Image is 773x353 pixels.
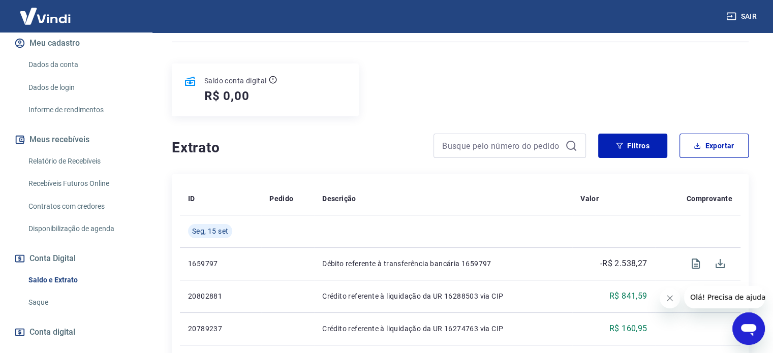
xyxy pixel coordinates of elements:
[192,226,228,236] span: Seg, 15 set
[24,100,140,120] a: Informe de rendimentos
[609,290,647,302] p: R$ 841,59
[12,32,140,54] button: Meu cadastro
[684,251,708,276] span: Visualizar
[687,194,732,204] p: Comprovante
[29,325,75,339] span: Conta digital
[188,194,195,204] p: ID
[24,77,140,98] a: Dados de login
[12,321,140,343] a: Conta digital
[172,138,421,158] h4: Extrato
[322,291,564,301] p: Crédito referente à liquidação da UR 16288503 via CIP
[708,251,732,276] span: Download
[322,259,564,269] p: Débito referente à transferência bancária 1659797
[24,270,140,291] a: Saldo e Extrato
[684,286,765,308] iframe: Mensagem da empresa
[204,88,250,104] h5: R$ 0,00
[660,288,680,308] iframe: Fechar mensagem
[12,247,140,270] button: Conta Digital
[188,291,253,301] p: 20802881
[24,218,140,239] a: Disponibilização de agenda
[6,7,85,15] span: Olá! Precisa de ajuda?
[24,196,140,217] a: Contratos com credores
[598,134,667,158] button: Filtros
[609,323,647,335] p: R$ 160,95
[24,292,140,313] a: Saque
[24,173,140,194] a: Recebíveis Futuros Online
[188,259,253,269] p: 1659797
[24,151,140,172] a: Relatório de Recebíveis
[269,194,293,204] p: Pedido
[724,7,761,26] button: Sair
[188,324,253,334] p: 20789237
[322,194,356,204] p: Descrição
[600,258,647,270] p: -R$ 2.538,27
[322,324,564,334] p: Crédito referente à liquidação da UR 16274763 via CIP
[732,312,765,345] iframe: Botão para abrir a janela de mensagens
[12,129,140,151] button: Meus recebíveis
[679,134,749,158] button: Exportar
[204,76,267,86] p: Saldo conta digital
[12,1,78,31] img: Vindi
[580,194,599,204] p: Valor
[24,54,140,75] a: Dados da conta
[442,138,561,153] input: Busque pelo número do pedido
